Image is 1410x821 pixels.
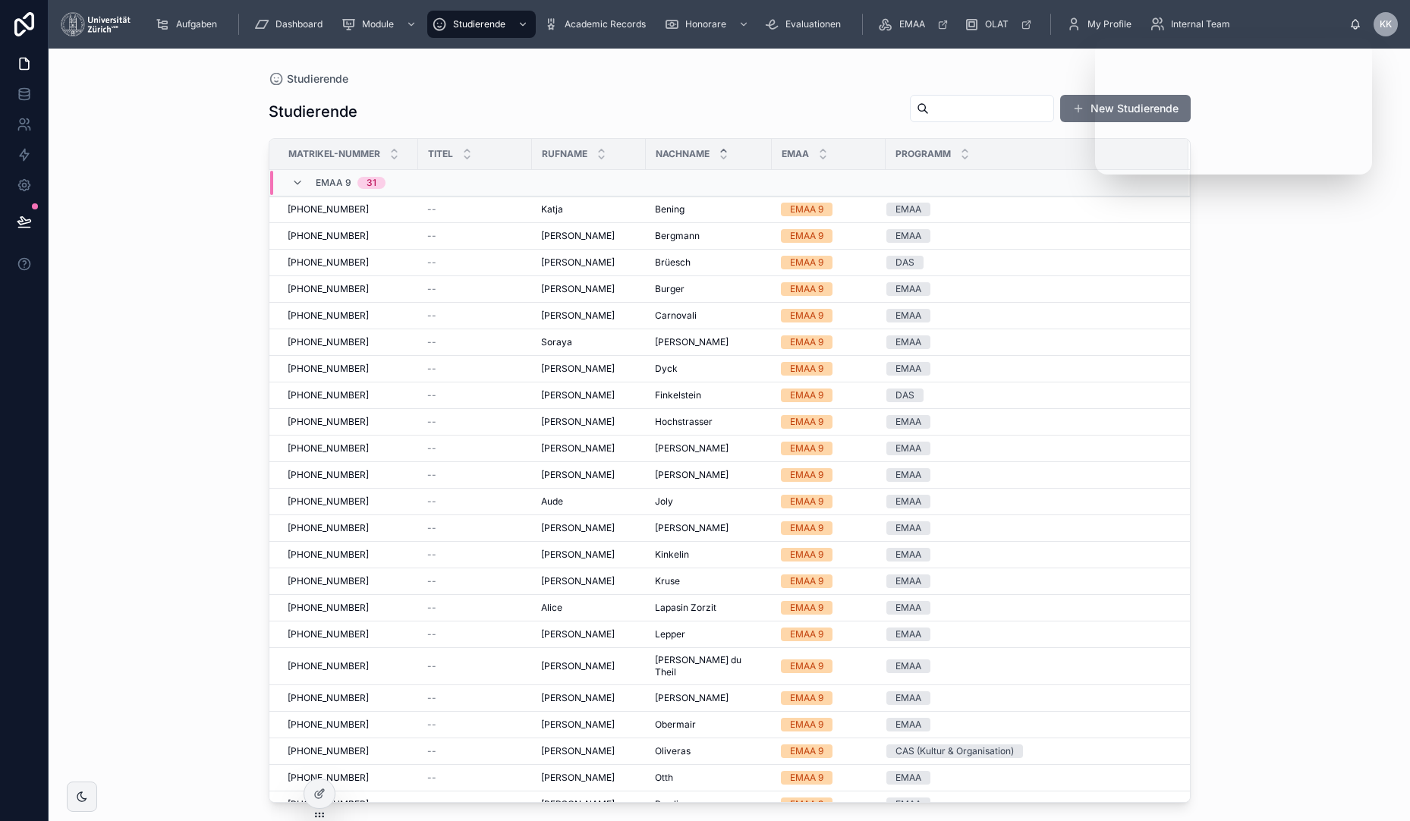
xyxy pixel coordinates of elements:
[427,469,436,481] span: --
[790,256,823,269] div: EMAA 9
[1145,11,1241,38] a: Internal Team
[790,548,823,561] div: EMAA 9
[655,442,763,455] a: [PERSON_NAME]
[288,660,409,672] a: [PHONE_NUMBER]
[541,628,637,640] a: [PERSON_NAME]
[655,495,763,508] a: Joly
[541,660,637,672] a: [PERSON_NAME]
[895,415,921,429] div: EMAA
[427,798,523,810] a: --
[781,744,877,758] a: EMAA 9
[541,575,637,587] a: [PERSON_NAME]
[655,628,763,640] a: Lepper
[539,11,656,38] a: Academic Records
[288,772,369,784] span: [PHONE_NUMBER]
[541,469,637,481] a: [PERSON_NAME]
[541,203,563,215] span: Katja
[895,797,921,811] div: EMAA
[781,691,877,705] a: EMAA 9
[655,283,685,295] span: Burger
[288,203,369,215] span: [PHONE_NUMBER]
[895,521,921,535] div: EMAA
[655,628,685,640] span: Lepper
[655,203,763,215] a: Bening
[760,11,851,38] a: Evaluationen
[781,521,877,535] a: EMAA 9
[655,389,763,401] a: Finkelstein
[427,230,436,242] span: --
[790,388,823,402] div: EMAA 9
[288,575,409,587] a: [PHONE_NUMBER]
[781,771,877,785] a: EMAA 9
[288,416,369,428] span: [PHONE_NUMBER]
[781,362,877,376] a: EMAA 9
[541,363,615,375] span: [PERSON_NAME]
[781,628,877,641] a: EMAA 9
[427,575,523,587] a: --
[288,745,369,757] span: [PHONE_NUMBER]
[790,628,823,641] div: EMAA 9
[427,495,523,508] a: --
[541,719,637,731] a: [PERSON_NAME]
[781,797,877,811] a: EMAA 9
[895,468,921,482] div: EMAA
[895,574,921,588] div: EMAA
[1060,95,1191,122] a: New Studierende
[790,521,823,535] div: EMAA 9
[790,335,823,349] div: EMAA 9
[288,628,409,640] a: [PHONE_NUMBER]
[781,256,877,269] a: EMAA 9
[288,283,409,295] a: [PHONE_NUMBER]
[895,335,921,349] div: EMAA
[785,18,841,30] span: Evaluationen
[655,363,763,375] a: Dyck
[886,203,1170,216] a: EMAA
[790,442,823,455] div: EMAA 9
[541,575,615,587] span: [PERSON_NAME]
[427,719,436,731] span: --
[895,256,914,269] div: DAS
[541,230,637,242] a: [PERSON_NAME]
[427,602,436,614] span: --
[541,203,637,215] a: Katja
[985,18,1009,30] span: OLAT
[288,745,409,757] a: [PHONE_NUMBER]
[959,11,1040,38] a: OLAT
[288,442,369,455] span: [PHONE_NUMBER]
[541,692,637,704] a: [PERSON_NAME]
[886,442,1170,455] a: EMAA
[288,469,369,481] span: [PHONE_NUMBER]
[886,628,1170,641] a: EMAA
[781,495,877,508] a: EMAA 9
[541,745,615,757] span: [PERSON_NAME]
[541,336,637,348] a: Soraya
[427,522,523,534] a: --
[288,389,409,401] a: [PHONE_NUMBER]
[895,442,921,455] div: EMAA
[895,659,921,673] div: EMAA
[427,692,523,704] a: --
[427,389,436,401] span: --
[427,549,523,561] a: --
[655,416,713,428] span: Hochstrasser
[427,522,436,534] span: --
[288,628,369,640] span: [PHONE_NUMBER]
[895,628,921,641] div: EMAA
[790,415,823,429] div: EMAA 9
[427,203,436,215] span: --
[288,336,409,348] a: [PHONE_NUMBER]
[541,389,615,401] span: [PERSON_NAME]
[895,203,921,216] div: EMAA
[886,309,1170,322] a: EMAA
[427,745,436,757] span: --
[790,718,823,731] div: EMAA 9
[781,601,877,615] a: EMAA 9
[427,628,436,640] span: --
[655,256,763,269] a: Brüesch
[886,601,1170,615] a: EMAA
[655,336,763,348] a: [PERSON_NAME]
[288,549,369,561] span: [PHONE_NUMBER]
[895,282,921,296] div: EMAA
[895,601,921,615] div: EMAA
[176,18,217,30] span: Aufgaben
